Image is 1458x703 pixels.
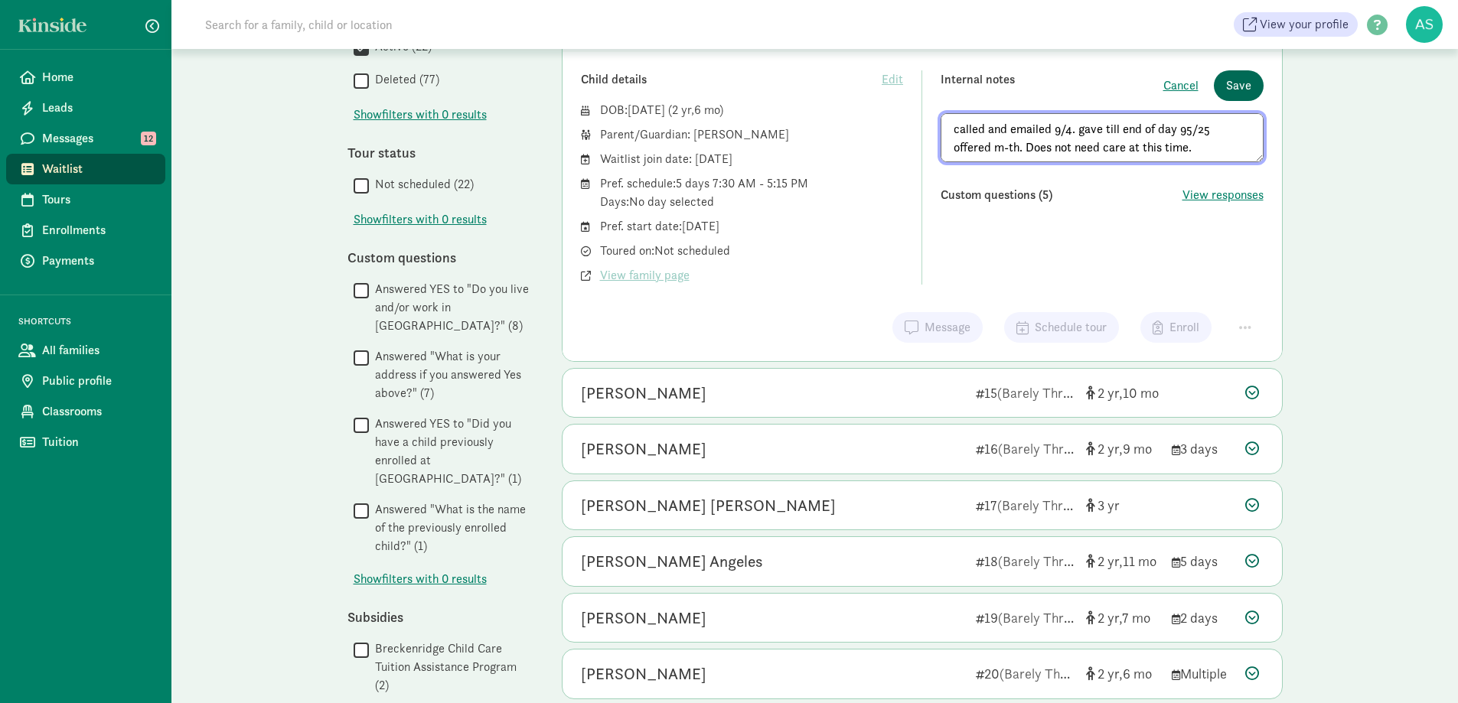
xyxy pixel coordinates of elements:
span: Show filters with 0 results [354,210,487,229]
button: Showfilters with 0 results [354,210,487,229]
a: Payments [6,246,165,276]
div: Tour status [347,142,531,163]
button: View responses [1182,186,1264,204]
a: View your profile [1234,12,1358,37]
span: 2 [1098,665,1123,682]
span: 3 [1098,496,1120,514]
div: 20 [976,663,1074,684]
span: Enrollments [42,221,153,239]
a: Messages 12 [6,123,165,154]
label: Deleted (77) [369,70,439,89]
span: Public profile [42,372,153,390]
div: 19 [976,607,1074,628]
div: [object Object] [1086,663,1160,684]
div: Waitlist join date: [DATE] [600,150,904,168]
div: Pref. start date: [DATE] [600,217,904,236]
span: 12 [141,132,156,145]
span: (Barely Threes) [997,384,1087,402]
a: Leads [6,93,165,123]
a: Tuition [6,427,165,457]
a: Home [6,62,165,93]
div: Hadley Smith [581,606,706,630]
div: Internal notes [941,70,1163,101]
div: 15 [976,382,1074,403]
div: Emely Herrera Angeles [581,549,763,574]
div: Piper Twillmann [581,437,706,461]
div: Custom questions (5) [941,186,1182,204]
div: Parent/Guardian: [PERSON_NAME] [600,125,904,144]
button: Enroll [1140,312,1212,343]
a: Public profile [6,366,165,396]
div: Kai Chavez [581,662,706,686]
iframe: Chat Widget [1381,630,1458,703]
a: Classrooms [6,396,165,427]
button: Showfilters with 0 results [354,570,487,588]
div: Pref. schedule: 5 days 7:30 AM - 5:15 PM Days: No day selected [600,174,904,211]
span: (Barely Threes) [998,609,1088,627]
button: Showfilters with 0 results [354,106,487,124]
span: (Barely Threes) [998,440,1088,457]
span: 2 [672,102,694,118]
span: Save [1226,76,1251,95]
span: Tuition [42,433,153,451]
input: Search for a family, child or location [196,9,625,40]
div: [object Object] [1086,551,1160,571]
div: Custom questions [347,247,531,268]
div: DOB: ( ) [600,101,904,119]
span: 2 [1098,609,1122,627]
span: All families [42,341,153,360]
div: [object Object] [1086,438,1160,459]
span: Payments [42,252,153,270]
a: Waitlist [6,154,165,184]
span: Classrooms [42,402,153,421]
label: Breckenridge Child Care Tuition Assistance Program (2) [369,640,531,695]
span: 6 [1123,665,1152,682]
div: 3 days [1172,438,1233,459]
span: Home [42,68,153,86]
button: Cancel [1163,76,1199,95]
div: Jones Kennedy [581,493,836,518]
div: Reyven Veloso [581,381,706,405]
span: Edit [882,70,903,89]
span: 6 [694,102,719,118]
span: 9 [1123,440,1152,457]
span: (Barely Threes) [1000,665,1089,682]
label: Answered YES to "Did you have a child previously enrolled at [GEOGRAPHIC_DATA]?" (1) [369,415,531,488]
span: Enroll [1169,318,1199,337]
span: Show filters with 0 results [354,570,487,588]
a: Tours [6,184,165,215]
span: 2 [1098,440,1123,457]
span: Waitlist [42,160,153,178]
div: 2 days [1172,607,1233,628]
span: Tours [42,190,153,209]
span: 7 [1122,609,1150,627]
span: (Barely Threes) [998,552,1088,570]
span: Schedule tour [1035,318,1107,337]
button: Save [1214,70,1264,101]
span: 2 [1098,552,1123,570]
span: 11 [1123,552,1156,570]
div: [object Object] [1086,607,1160,628]
div: 18 [976,551,1074,571]
button: Schedule tour [1004,312,1119,343]
div: [object Object] [1086,495,1160,516]
span: Message [925,318,970,337]
span: Messages [42,129,153,148]
span: (Barely Threes) [997,496,1087,514]
div: 5 days [1172,551,1233,571]
span: 10 [1123,384,1159,402]
span: Show filters with 0 results [354,106,487,124]
span: View family page [600,266,690,285]
div: 16 [976,438,1074,459]
label: Answered YES to "Do you live and/or work in [GEOGRAPHIC_DATA]?" (8) [369,280,531,335]
div: Toured on: Not scheduled [600,242,904,260]
span: Leads [42,99,153,117]
div: 17 [976,495,1074,516]
button: Message [892,312,983,343]
div: Subsidies [347,607,531,627]
div: [object Object] [1086,382,1160,403]
label: Not scheduled (22) [369,175,474,194]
